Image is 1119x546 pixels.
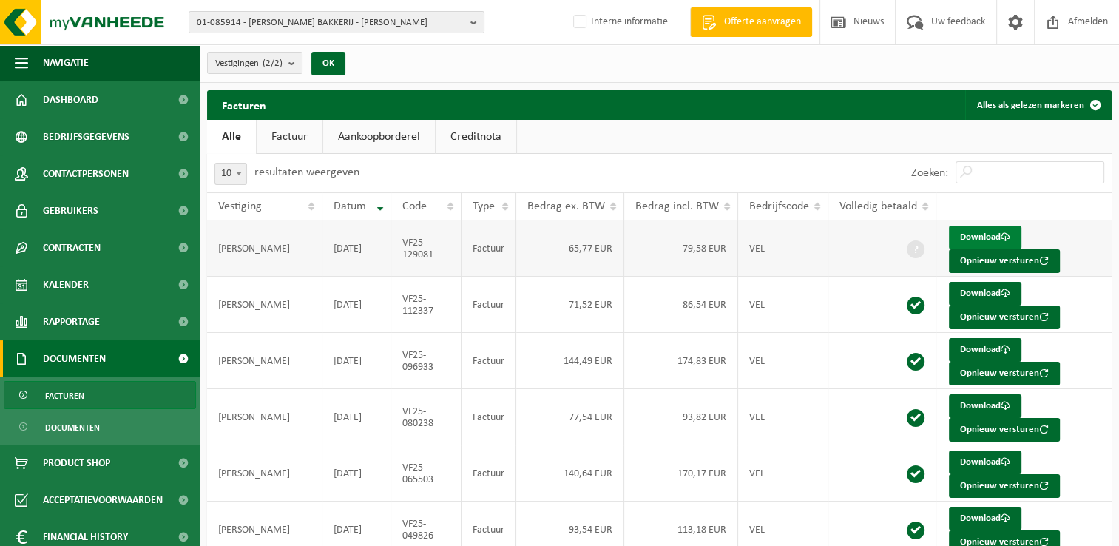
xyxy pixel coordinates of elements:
td: Factuur [462,220,516,277]
td: [DATE] [322,277,391,333]
span: 10 [214,163,247,185]
td: [DATE] [322,220,391,277]
td: 79,58 EUR [624,220,738,277]
td: VEL [738,220,828,277]
td: Factuur [462,277,516,333]
td: 71,52 EUR [516,277,624,333]
button: Opnieuw versturen [949,362,1060,385]
span: Documenten [45,414,100,442]
span: Facturen [45,382,84,410]
td: 144,49 EUR [516,333,624,389]
button: Vestigingen(2/2) [207,52,302,74]
td: VF25-065503 [391,445,462,502]
span: Contracten [43,229,101,266]
a: Facturen [4,381,196,409]
span: Acceptatievoorwaarden [43,482,163,519]
span: 10 [215,164,246,184]
span: Gebruikers [43,192,98,229]
td: 140,64 EUR [516,445,624,502]
span: Volledig betaald [839,200,917,212]
a: Documenten [4,413,196,441]
button: OK [311,52,345,75]
a: Creditnota [436,120,516,154]
span: Rapportage [43,303,100,340]
button: Opnieuw versturen [949,418,1060,442]
td: VF25-096933 [391,333,462,389]
a: Download [949,451,1021,474]
td: 170,17 EUR [624,445,738,502]
a: Download [949,394,1021,418]
span: Documenten [43,340,106,377]
td: [PERSON_NAME] [207,277,322,333]
span: Product Shop [43,445,110,482]
span: Dashboard [43,81,98,118]
td: Factuur [462,389,516,445]
h2: Facturen [207,90,281,119]
span: Bedrag incl. BTW [635,200,719,212]
span: Datum [334,200,366,212]
span: Vestigingen [215,53,283,75]
span: Bedrag ex. BTW [527,200,605,212]
td: 93,82 EUR [624,389,738,445]
td: VF25-129081 [391,220,462,277]
button: 01-085914 - [PERSON_NAME] BAKKERIJ - [PERSON_NAME] [189,11,484,33]
span: Navigatie [43,44,89,81]
td: [PERSON_NAME] [207,220,322,277]
td: [DATE] [322,445,391,502]
td: [DATE] [322,389,391,445]
span: Bedrijfsgegevens [43,118,129,155]
td: Factuur [462,333,516,389]
span: Offerte aanvragen [720,15,805,30]
span: Bedrijfscode [749,200,809,212]
td: Factuur [462,445,516,502]
td: [PERSON_NAME] [207,445,322,502]
button: Opnieuw versturen [949,474,1060,498]
td: VF25-080238 [391,389,462,445]
td: VEL [738,277,828,333]
a: Download [949,507,1021,530]
a: Download [949,226,1021,249]
td: [PERSON_NAME] [207,389,322,445]
a: Factuur [257,120,322,154]
label: Zoeken: [911,167,948,179]
button: Alles als gelezen markeren [965,90,1110,120]
button: Opnieuw versturen [949,306,1060,329]
span: Kalender [43,266,89,303]
td: [PERSON_NAME] [207,333,322,389]
td: VEL [738,333,828,389]
td: VF25-112337 [391,277,462,333]
a: Aankoopborderel [323,120,435,154]
td: [DATE] [322,333,391,389]
td: 174,83 EUR [624,333,738,389]
a: Download [949,282,1021,306]
span: Contactpersonen [43,155,129,192]
td: 65,77 EUR [516,220,624,277]
span: 01-085914 - [PERSON_NAME] BAKKERIJ - [PERSON_NAME] [197,12,464,34]
td: 86,54 EUR [624,277,738,333]
td: VEL [738,445,828,502]
span: Type [473,200,495,212]
td: 77,54 EUR [516,389,624,445]
a: Download [949,338,1021,362]
td: VEL [738,389,828,445]
a: Alle [207,120,256,154]
button: Opnieuw versturen [949,249,1060,273]
span: Code [402,200,427,212]
label: resultaten weergeven [254,166,359,178]
span: Vestiging [218,200,262,212]
count: (2/2) [263,58,283,68]
label: Interne informatie [570,11,668,33]
a: Offerte aanvragen [690,7,812,37]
